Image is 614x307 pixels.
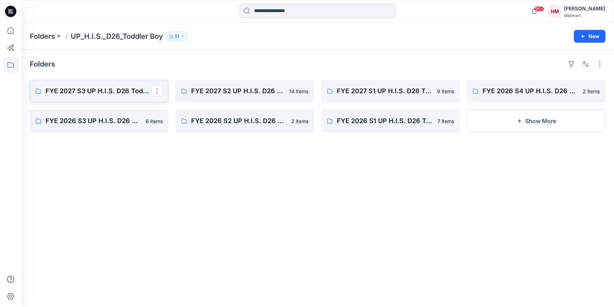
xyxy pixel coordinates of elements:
p: FYE 2026 S1 UP H.I.S. D26 Toddler Boy [337,116,433,126]
p: FYE 2026 S4 UP H.I.S. D26 Toddler Boy [483,86,578,96]
p: 2 items [291,117,308,125]
a: FYE 2026 S1 UP H.I.S. D26 Toddler Boy7 items [321,110,460,132]
p: 51 [175,32,179,40]
p: FYE 2027 S3 UP H.I.S. D26 Toddler Boy [45,86,151,96]
button: New [574,30,605,43]
span: 99+ [534,6,544,12]
p: 9 items [437,88,454,95]
p: FYE 2027 S2 UP H.I.S. D26 Toddler Boy [191,86,285,96]
a: Folders [30,31,55,41]
h4: Folders [30,60,55,68]
a: FYE 2026 S2 UP H.I.S. D26 Toddler Boy2 items [176,110,314,132]
a: FYE 2027 S3 UP H.I.S. D26 Toddler Boy [30,80,168,102]
p: UP_H.I.S._D26_Toddler Boy [71,31,163,41]
button: 51 [166,31,188,41]
a: FYE 2027 S2 UP H.I.S. D26 Toddler Boy14 items [176,80,314,102]
div: [PERSON_NAME] [564,4,605,13]
button: Show More [467,110,605,132]
div: HM [548,5,561,18]
p: 7 items [437,117,454,125]
p: FYE 2026 S3 UP H.I.S. D26 Toddler Boy [45,116,141,126]
p: 14 items [289,88,308,95]
p: FYE 2027 S1 UP H.I.S. D26 Toddler Boy [337,86,433,96]
p: 6 items [146,117,163,125]
div: Walmart [564,13,605,18]
a: FYE 2026 S4 UP H.I.S. D26 Toddler Boy2 items [467,80,605,102]
a: FYE 2026 S3 UP H.I.S. D26 Toddler Boy6 items [30,110,168,132]
a: FYE 2027 S1 UP H.I.S. D26 Toddler Boy9 items [321,80,460,102]
p: 2 items [583,88,600,95]
p: FYE 2026 S2 UP H.I.S. D26 Toddler Boy [191,116,287,126]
